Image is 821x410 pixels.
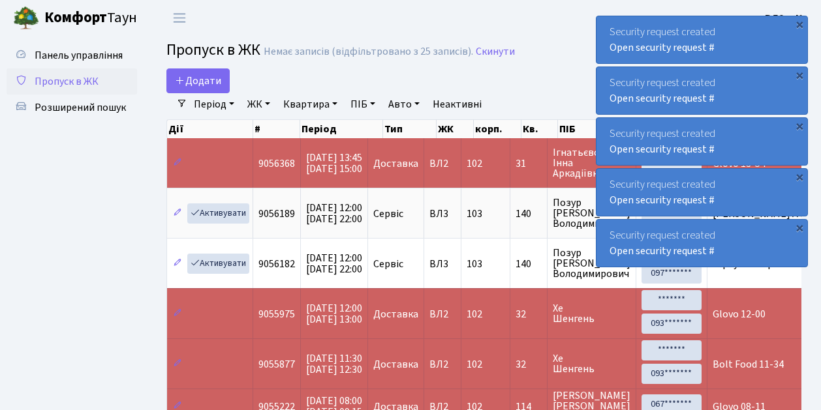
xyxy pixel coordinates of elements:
[13,5,39,31] img: logo.png
[166,68,230,93] a: Додати
[516,158,542,169] span: 31
[467,307,482,321] span: 102
[278,93,343,115] a: Квартира
[558,120,650,138] th: ПІБ
[189,93,240,115] a: Період
[596,67,807,114] div: Security request created
[306,351,362,377] span: [DATE] 11:30 [DATE] 12:30
[476,46,515,58] a: Скинути
[306,251,362,276] span: [DATE] 12:00 [DATE] 22:00
[35,48,123,63] span: Панель управління
[793,119,806,132] div: ×
[427,93,487,115] a: Неактивні
[467,257,482,271] span: 103
[373,309,418,319] span: Доставка
[793,18,806,31] div: ×
[7,68,137,95] a: Пропуск в ЖК
[429,209,456,219] span: ВЛ3
[596,169,807,216] div: Security request created
[516,259,542,269] span: 140
[35,100,126,115] span: Розширений пошук
[300,120,383,138] th: Період
[516,309,542,319] span: 32
[610,193,715,207] a: Open security request #
[187,254,249,274] a: Активувати
[35,74,99,89] span: Пропуск в ЖК
[793,68,806,81] div: ×
[553,198,630,229] span: Позур [PERSON_NAME] Володимирович
[596,220,807,267] div: Security request created
[306,151,362,176] span: [DATE] 13:45 [DATE] 15:00
[258,307,295,321] span: 9055975
[383,93,425,115] a: Авто
[7,42,137,68] a: Панель управління
[373,359,418,370] span: Доставка
[429,309,456,319] span: ВЛ2
[516,359,542,370] span: 32
[610,142,715,156] a: Open security request #
[373,209,403,219] span: Сервіс
[553,147,630,179] span: Ігнатьєвська Інна Аркадіївна
[167,120,253,138] th: Дії
[373,158,418,169] span: Доставка
[610,91,715,106] a: Open security request #
[793,221,806,234] div: ×
[187,203,249,224] a: Активувати
[765,10,805,26] a: ВЛ2 -. К.
[516,209,542,219] span: 140
[474,120,521,138] th: корп.
[258,357,295,372] span: 9055877
[467,207,482,221] span: 103
[553,248,630,279] span: Позур [PERSON_NAME] Володимирович
[610,40,715,55] a: Open security request #
[596,16,807,63] div: Security request created
[713,357,784,372] span: Bolt Food 11-34
[345,93,380,115] a: ПІБ
[163,7,196,29] button: Переключити навігацію
[467,357,482,372] span: 102
[429,158,456,169] span: ВЛ2
[258,207,295,221] span: 9056189
[242,93,275,115] a: ЖК
[175,74,221,88] span: Додати
[44,7,137,29] span: Таун
[610,244,715,258] a: Open security request #
[7,95,137,121] a: Розширений пошук
[264,46,473,58] div: Немає записів (відфільтровано з 25 записів).
[306,201,362,226] span: [DATE] 12:00 [DATE] 22:00
[306,301,362,327] span: [DATE] 12:00 [DATE] 13:00
[765,11,805,25] b: ВЛ2 -. К.
[793,170,806,183] div: ×
[521,120,558,138] th: Кв.
[553,303,630,324] span: Хе Шенгень
[713,307,766,321] span: Glovo 12-00
[258,257,295,271] span: 9056182
[437,120,474,138] th: ЖК
[253,120,300,138] th: #
[373,259,403,269] span: Сервіс
[596,118,807,165] div: Security request created
[553,353,630,374] span: Хе Шенгень
[429,359,456,370] span: ВЛ2
[258,156,295,171] span: 9056368
[429,259,456,269] span: ВЛ3
[44,7,107,28] b: Комфорт
[166,38,260,61] span: Пропуск в ЖК
[383,120,437,138] th: Тип
[467,156,482,171] span: 102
